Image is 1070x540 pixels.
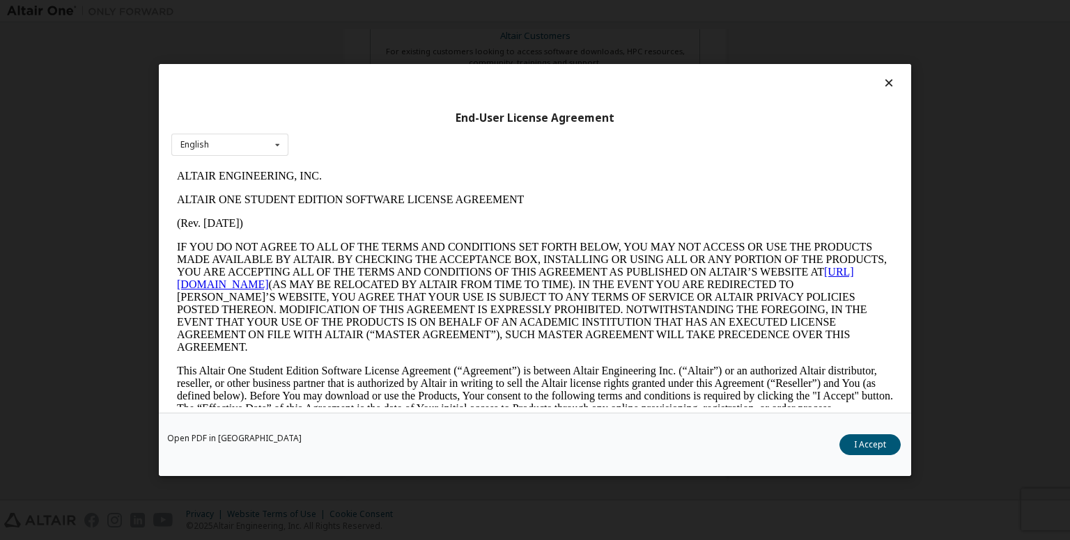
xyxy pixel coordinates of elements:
a: [URL][DOMAIN_NAME] [6,102,683,126]
p: This Altair One Student Edition Software License Agreement (“Agreement”) is between Altair Engine... [6,200,722,251]
div: End-User License Agreement [171,111,899,125]
p: IF YOU DO NOT AGREE TO ALL OF THE TERMS AND CONDITIONS SET FORTH BELOW, YOU MAY NOT ACCESS OR USE... [6,77,722,189]
a: Open PDF in [GEOGRAPHIC_DATA] [167,434,302,443]
p: ALTAIR ENGINEERING, INC. [6,6,722,18]
button: I Accept [839,434,901,455]
div: English [180,141,209,149]
p: ALTAIR ONE STUDENT EDITION SOFTWARE LICENSE AGREEMENT [6,29,722,42]
p: (Rev. [DATE]) [6,53,722,65]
